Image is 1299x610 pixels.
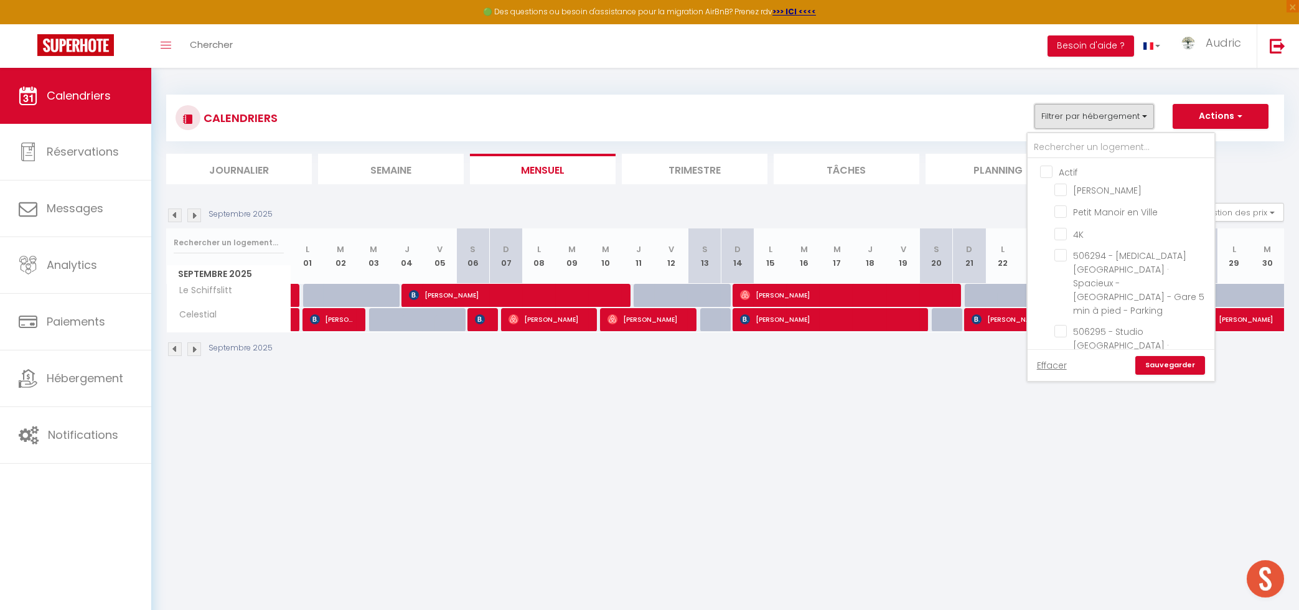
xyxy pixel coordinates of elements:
[200,104,278,132] h3: CALENDRIERS
[337,243,344,255] abbr: M
[490,228,523,284] th: 07
[47,144,119,159] span: Réservations
[48,427,118,443] span: Notifications
[190,38,233,51] span: Chercher
[887,228,920,284] th: 19
[668,243,674,255] abbr: V
[1217,228,1250,284] th: 29
[1203,307,1289,331] span: [PERSON_NAME]
[324,228,357,284] th: 02
[1034,104,1154,129] button: Filtrer par hébergement
[655,228,688,284] th: 12
[1247,560,1284,598] div: Ouvrir le chat
[769,243,772,255] abbr: L
[409,283,618,307] span: [PERSON_NAME]
[589,228,622,284] th: 10
[470,243,476,255] abbr: S
[636,243,641,255] abbr: J
[1170,24,1257,68] a: ... Audric
[174,232,284,254] input: Rechercher un logement...
[774,154,919,184] li: Tâches
[702,243,708,255] abbr: S
[1179,35,1198,51] img: ...
[1191,203,1284,222] button: Gestion des prix
[47,370,123,386] span: Hébergement
[306,243,309,255] abbr: L
[370,243,377,255] abbr: M
[509,307,586,331] span: [PERSON_NAME]
[1028,136,1214,159] input: Rechercher un logement...
[772,6,816,17] a: >>> ICI <<<<
[740,283,949,307] span: [PERSON_NAME]
[1073,228,1084,241] span: 4K
[833,243,841,255] abbr: M
[181,24,242,68] a: Chercher
[1264,243,1271,255] abbr: M
[688,228,721,284] th: 13
[1206,35,1241,50] span: Audric
[740,307,916,331] span: [PERSON_NAME]
[556,228,589,284] th: 09
[967,243,973,255] abbr: D
[1173,104,1269,129] button: Actions
[901,243,906,255] abbr: V
[1250,228,1284,284] th: 30
[169,308,220,322] span: Celestial
[47,257,97,273] span: Analytics
[568,243,576,255] abbr: M
[1135,356,1205,375] a: Sauvegarder
[169,284,236,298] span: Le Schiffslitt
[405,243,410,255] abbr: J
[209,342,273,354] p: Septembre 2025
[1048,35,1134,57] button: Besoin d'aide ?
[503,243,509,255] abbr: D
[456,228,489,284] th: 06
[926,154,1071,184] li: Planning
[470,154,616,184] li: Mensuel
[318,154,464,184] li: Semaine
[1026,132,1216,382] div: Filtrer par hébergement
[934,243,939,255] abbr: S
[1270,38,1285,54] img: logout
[721,228,754,284] th: 14
[310,307,354,331] span: [PERSON_NAME]
[1037,359,1067,372] a: Effacer
[868,243,873,255] abbr: J
[1001,243,1005,255] abbr: L
[1073,250,1204,317] span: 506294 - [MEDICAL_DATA] [GEOGRAPHIC_DATA] · Spacieux - [GEOGRAPHIC_DATA] - Gare 5 min à pied - Pa...
[47,88,111,103] span: Calendriers
[167,265,291,283] span: Septembre 2025
[1232,243,1236,255] abbr: L
[390,228,423,284] th: 04
[734,243,741,255] abbr: D
[607,307,685,331] span: [PERSON_NAME]
[602,243,609,255] abbr: M
[754,228,787,284] th: 15
[622,228,655,284] th: 11
[209,209,273,220] p: Septembre 2025
[357,228,390,284] th: 03
[423,228,456,284] th: 05
[986,228,1019,284] th: 22
[166,154,312,184] li: Journalier
[787,228,820,284] th: 16
[291,228,324,284] th: 01
[820,228,853,284] th: 17
[523,228,556,284] th: 08
[953,228,986,284] th: 21
[972,307,1049,331] span: [PERSON_NAME]
[47,200,103,216] span: Messages
[437,243,443,255] abbr: V
[537,243,541,255] abbr: L
[800,243,808,255] abbr: M
[47,314,105,329] span: Paiements
[1019,228,1052,284] th: 23
[920,228,953,284] th: 20
[37,34,114,56] img: Super Booking
[622,154,767,184] li: Trimestre
[853,228,886,284] th: 18
[475,307,486,331] span: [PERSON_NAME]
